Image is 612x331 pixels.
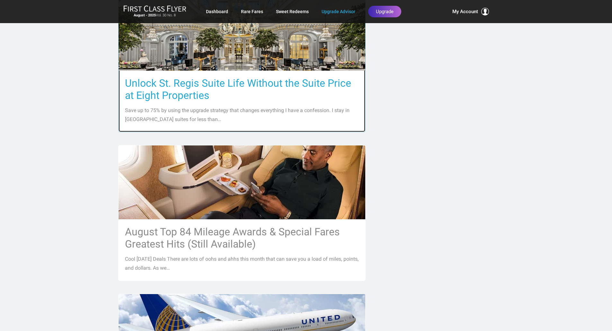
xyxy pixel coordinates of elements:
[125,226,359,250] h3: August Top 84 Mileage Awards & Special Fares Greatest Hits (Still Available)
[123,5,186,18] a: First Class FlyerAugust - 2025Vol. 30 No. 8
[276,6,309,17] a: Sweet Redeems
[125,106,359,124] p: Save up to 75% by using the upgrade strategy that changes everything I have a confession. I stay ...
[241,6,263,17] a: Rare Fares
[134,13,156,17] strong: August - 2025
[206,6,228,17] a: Dashboard
[322,6,355,17] a: Upgrade Advisor
[123,13,186,18] small: Vol. 30 No. 8
[452,8,478,15] span: My Account
[118,145,366,281] a: August Top 84 Mileage Awards & Special Fares Greatest Hits (Still Available) Cool [DATE] Deals Th...
[125,77,359,101] h3: Unlock St. Regis Suite Life Without the Suite Price at Eight Properties
[452,8,489,15] button: My Account
[368,6,401,17] a: Upgrade
[123,5,186,12] img: First Class Flyer
[125,255,359,273] p: Cool [DATE] Deals There are lots of oohs and ahhs this month that can save you a load of miles, p...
